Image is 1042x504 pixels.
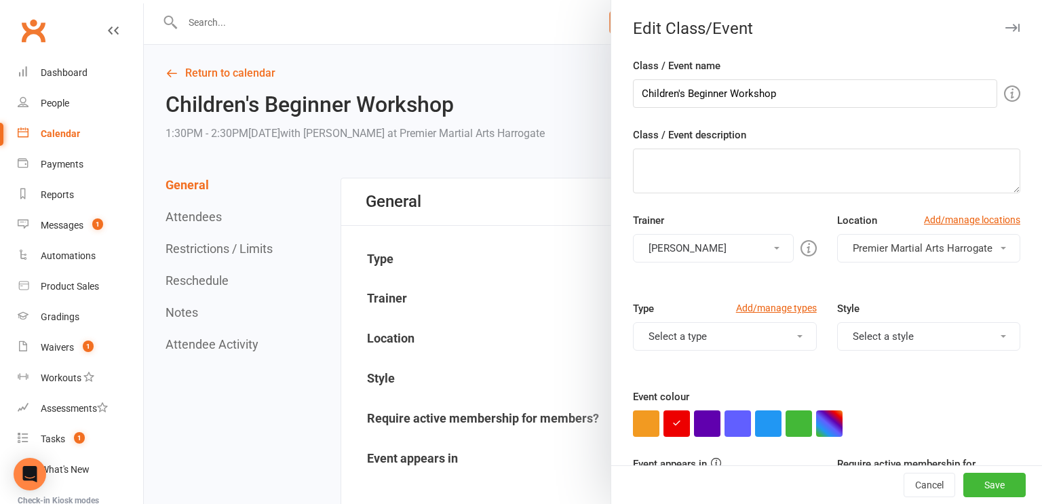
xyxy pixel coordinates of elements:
[18,424,143,454] a: Tasks 1
[18,363,143,393] a: Workouts
[18,454,143,485] a: What's New
[41,250,96,261] div: Automations
[837,322,1020,351] button: Select a style
[18,149,143,180] a: Payments
[41,403,108,414] div: Assessments
[18,241,143,271] a: Automations
[853,242,992,254] span: Premier Martial Arts Harrogate
[41,159,83,170] div: Payments
[41,189,74,200] div: Reports
[83,341,94,352] span: 1
[92,218,103,230] span: 1
[633,301,654,317] label: Type
[18,302,143,332] a: Gradings
[633,456,707,472] label: Event appears in
[41,311,79,322] div: Gradings
[41,281,99,292] div: Product Sales
[837,301,860,317] label: Style
[633,322,816,351] button: Select a type
[18,271,143,302] a: Product Sales
[18,88,143,119] a: People
[41,220,83,231] div: Messages
[924,212,1020,227] a: Add/manage locations
[41,128,80,139] div: Calendar
[41,342,74,353] div: Waivers
[633,58,720,74] label: Class / Event name
[633,127,746,143] label: Class / Event description
[74,432,85,444] span: 1
[18,58,143,88] a: Dashboard
[14,458,46,490] div: Open Intercom Messenger
[18,332,143,363] a: Waivers 1
[611,19,1042,38] div: Edit Class/Event
[633,234,793,263] button: [PERSON_NAME]
[41,98,69,109] div: People
[41,433,65,444] div: Tasks
[18,180,143,210] a: Reports
[18,119,143,149] a: Calendar
[633,212,664,229] label: Trainer
[963,473,1026,497] button: Save
[837,234,1020,263] button: Premier Martial Arts Harrogate
[904,473,955,497] button: Cancel
[837,212,877,229] label: Location
[41,67,88,78] div: Dashboard
[41,372,81,383] div: Workouts
[18,393,143,424] a: Assessments
[736,301,817,315] a: Add/manage types
[633,79,997,108] input: Enter event name
[16,14,50,47] a: Clubworx
[18,210,143,241] a: Messages 1
[41,464,90,475] div: What's New
[837,458,976,486] label: Require active membership for members?
[633,389,689,405] label: Event colour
